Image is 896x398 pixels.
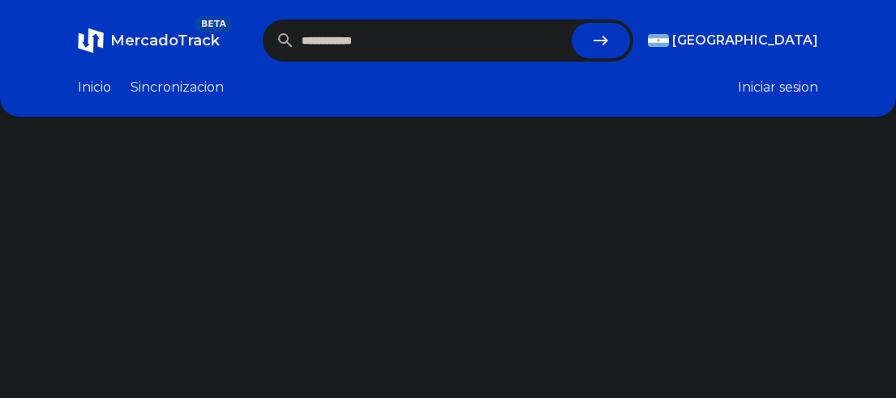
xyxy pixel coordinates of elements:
span: [GEOGRAPHIC_DATA] [672,31,818,50]
button: Iniciar sesion [738,78,818,97]
a: MercadoTrackBETA [78,28,220,53]
span: BETA [195,16,233,32]
img: MercadoTrack [78,28,104,53]
a: Sincronizacion [131,78,224,97]
button: [GEOGRAPHIC_DATA] [648,31,818,50]
img: Argentina [648,34,669,47]
a: Inicio [78,78,111,97]
span: MercadoTrack [110,32,220,49]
